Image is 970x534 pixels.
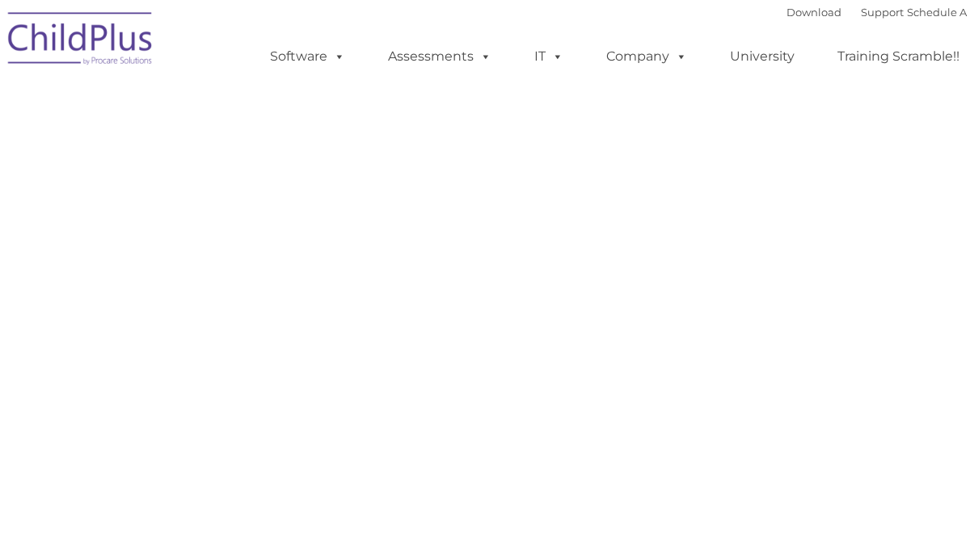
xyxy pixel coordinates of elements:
a: Support [861,6,904,19]
a: Software [254,40,361,73]
a: Company [590,40,703,73]
a: Download [787,6,841,19]
a: IT [518,40,580,73]
a: Assessments [372,40,508,73]
a: University [714,40,811,73]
